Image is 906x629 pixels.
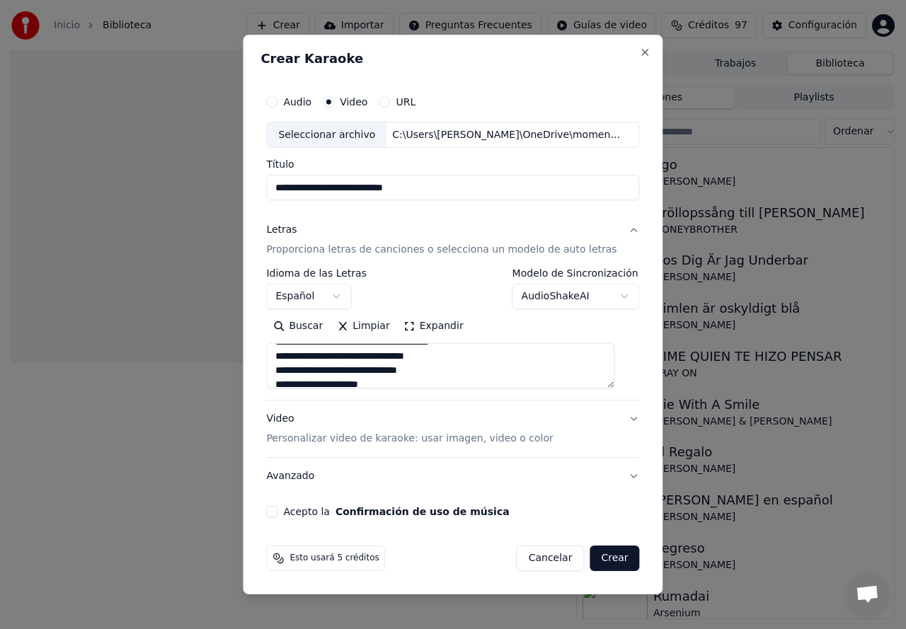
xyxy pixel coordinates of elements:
[266,432,553,446] p: Personalizar video de karaoke: usar imagen, video o color
[266,412,553,446] div: Video
[289,553,379,564] span: Esto usará 5 créditos
[590,546,639,571] button: Crear
[330,316,396,338] button: Limpiar
[512,269,640,279] label: Modelo de Sincronización
[266,160,639,170] label: Título
[267,122,386,148] div: Seleccionar archivo
[266,224,297,238] div: Letras
[517,546,585,571] button: Cancelar
[266,458,639,495] button: Avanzado
[266,212,639,269] button: LetrasProporciona letras de canciones o selecciona un modelo de auto letras
[266,243,617,258] p: Proporciona letras de canciones o selecciona un modelo de auto letras
[283,507,509,517] label: Acepto la
[266,401,639,458] button: VideoPersonalizar video de karaoke: usar imagen, video o color
[260,52,645,65] h2: Crear Karaoke
[396,97,415,107] label: URL
[266,316,330,338] button: Buscar
[266,269,639,400] div: LetrasProporciona letras de canciones o selecciona un modelo de auto letras
[340,97,367,107] label: Video
[283,97,311,107] label: Audio
[397,316,471,338] button: Expandir
[266,269,367,279] label: Idioma de las Letras
[336,507,510,517] button: Acepto la
[386,128,627,142] div: C:\Users\[PERSON_NAME]\OneDrive\momentanios\Skrivbord\pedidas\camas separadas [PERSON_NAME].mp4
